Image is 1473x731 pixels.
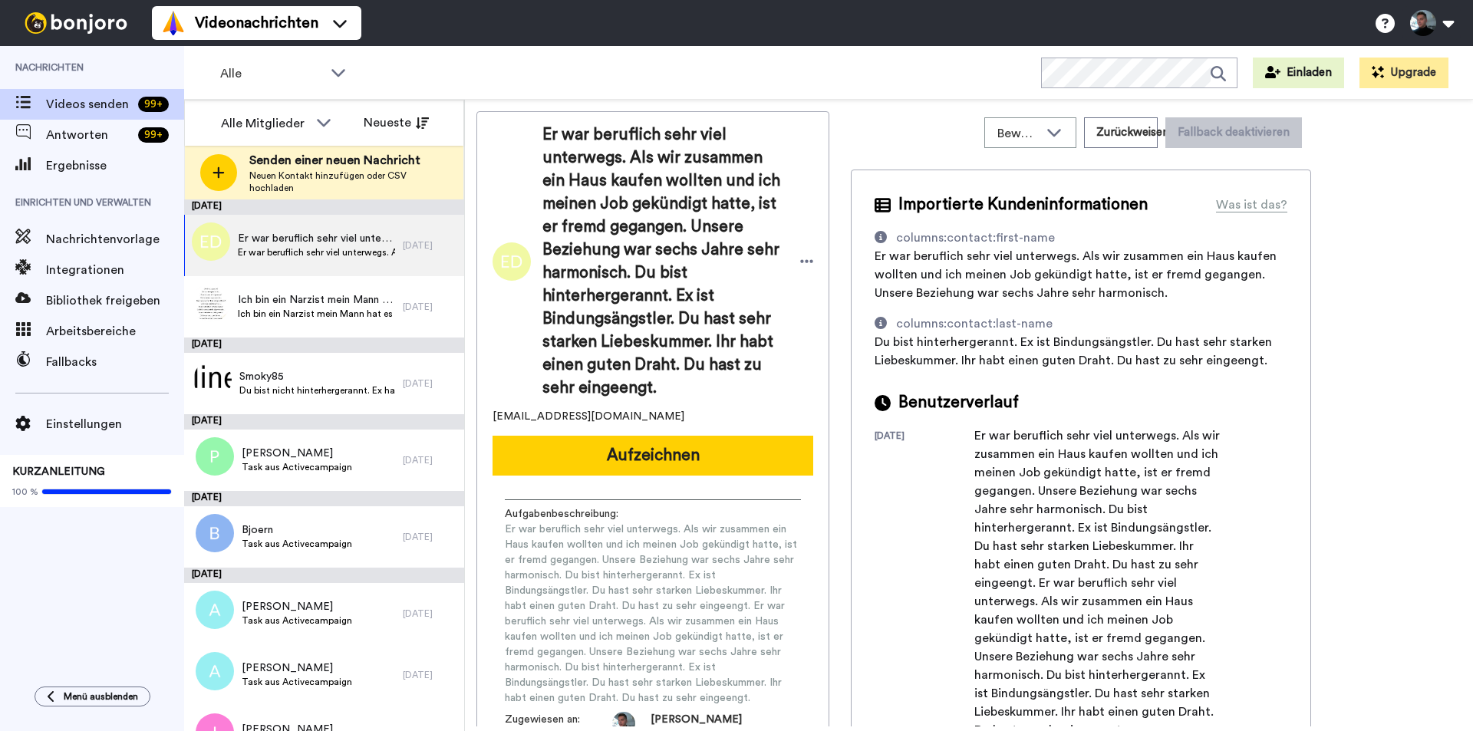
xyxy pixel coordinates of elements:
font: [DATE] [192,569,222,578]
img: a.png [196,652,234,690]
button: Menü ausblenden [35,687,150,706]
font: Fallback deaktivieren [1178,127,1290,138]
font: Zurückweisen [1096,127,1169,138]
font: [PERSON_NAME] [242,663,333,673]
font: Was ist das? [1216,199,1287,211]
font: [DATE] [403,241,433,250]
font: Er war beruflich sehr viel unterwegs. Als wir zusammen ein Haus kaufen wollten und ich meinen Job... [542,127,780,396]
font: Smoky85 [239,371,284,382]
font: Nachrichtenvorlage [46,233,160,245]
font: Task aus Activecampaign [242,463,352,472]
img: 6600c1fb-6cfd-4468-977c-d6cb75114479.png [193,361,232,399]
font: Fallbacks [46,356,97,368]
font: Task aus Activecampaign [242,616,352,625]
font: Upgrade [1390,67,1436,78]
font: Importierte Kundeninformationen [898,196,1148,212]
font: Antworten [46,129,108,141]
font: Einladen [1287,67,1332,78]
font: [DATE] [403,456,433,465]
img: p.png [196,437,234,476]
font: [DATE] [403,532,433,542]
img: Bild von Er war beruflich sehr viel unterwegs. Als wir zusammen ein Haus kaufen wollten und ich m... [493,242,531,281]
font: [PERSON_NAME] [651,714,742,725]
font: Menü ausblenden [64,692,138,701]
font: 100 % [12,487,38,496]
font: Alle [220,68,242,80]
font: Integrationen [46,264,124,276]
font: + [157,99,163,110]
img: ed.png [192,222,230,261]
font: Einrichten und Verwalten [15,198,151,207]
div: Was ist das? [1216,196,1287,214]
font: KURZANLEITUNG [12,466,105,477]
font: [DATE] [403,670,433,680]
font: [DATE] [192,339,222,348]
font: Neuen Kontakt hinzufügen oder CSV hochladen [249,171,407,193]
button: Aufzeichnen [493,436,813,476]
div: columns:contact:last-name [896,314,1053,333]
font: 99 [144,130,157,140]
img: 7ffee938-68f2-4613-a695-30c85e45ae1a.jpg [192,284,230,322]
font: : [616,509,618,519]
font: + [157,130,163,140]
font: [EMAIL_ADDRESS][DOMAIN_NAME] [493,411,684,422]
font: Task aus Activecampaign [242,539,352,548]
div: columns:contact:first-name [896,229,1055,247]
font: Aufzeichnen [607,447,700,463]
img: a.png [196,591,234,629]
font: Er war beruflich sehr viel unterwegs. Als wir zusammen ein Haus kaufen wollten und ich meinen Job... [505,524,797,703]
font: Aufgabenbeschreibung [505,509,616,519]
button: Zurückweisen [1084,117,1158,148]
font: Alle Mitglieder [221,117,305,130]
font: [DATE] [192,416,222,425]
font: Videos senden [46,98,129,110]
font: Du bist nicht hinterhergerannt. Ex hat bereits eine neue Beziehung. .... Kontakt muss immer von d... [239,386,706,395]
font: [PERSON_NAME] [242,601,333,612]
span: Du bist hinterhergerannt. Ex ist Bindungsängstler. Du hast sehr starken Liebeskummer. Ihr habt ei... [875,336,1272,367]
font: Arbeitsbereiche [46,325,136,338]
font: Senden einer neuen Nachricht [249,154,420,166]
button: Fallback deaktivieren [1165,117,1302,148]
font: Neueste [364,117,411,129]
button: Einladen [1253,58,1344,88]
font: [DATE] [403,302,433,311]
font: [DATE] [403,379,433,388]
font: [DATE] [192,492,222,502]
font: [DATE] [192,201,222,210]
img: bj-logo-header-white.svg [18,12,133,34]
font: Bewegen [997,127,1050,140]
button: Upgrade [1359,58,1448,88]
font: 99 [144,99,157,110]
img: b.png [196,514,234,552]
font: Bibliothek freigeben [46,295,160,307]
span: Er war beruflich sehr viel unterwegs. Als wir zusammen ein Haus kaufen wollten und ich meinen Job... [875,250,1277,299]
font: Nachrichten [15,63,84,72]
font: Task aus Activecampaign [242,677,352,687]
font: [PERSON_NAME] [242,448,333,459]
font: Videonachrichten [195,15,318,31]
button: Neueste [352,107,440,138]
font: Benutzerverlauf [898,394,1019,410]
font: Zugewiesen an: [505,714,580,725]
font: Bjoern [242,525,273,535]
font: Einstellungen [46,418,122,430]
font: [DATE] [403,609,433,618]
img: vm-color.svg [161,11,186,35]
font: Ergebnisse [46,160,107,172]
